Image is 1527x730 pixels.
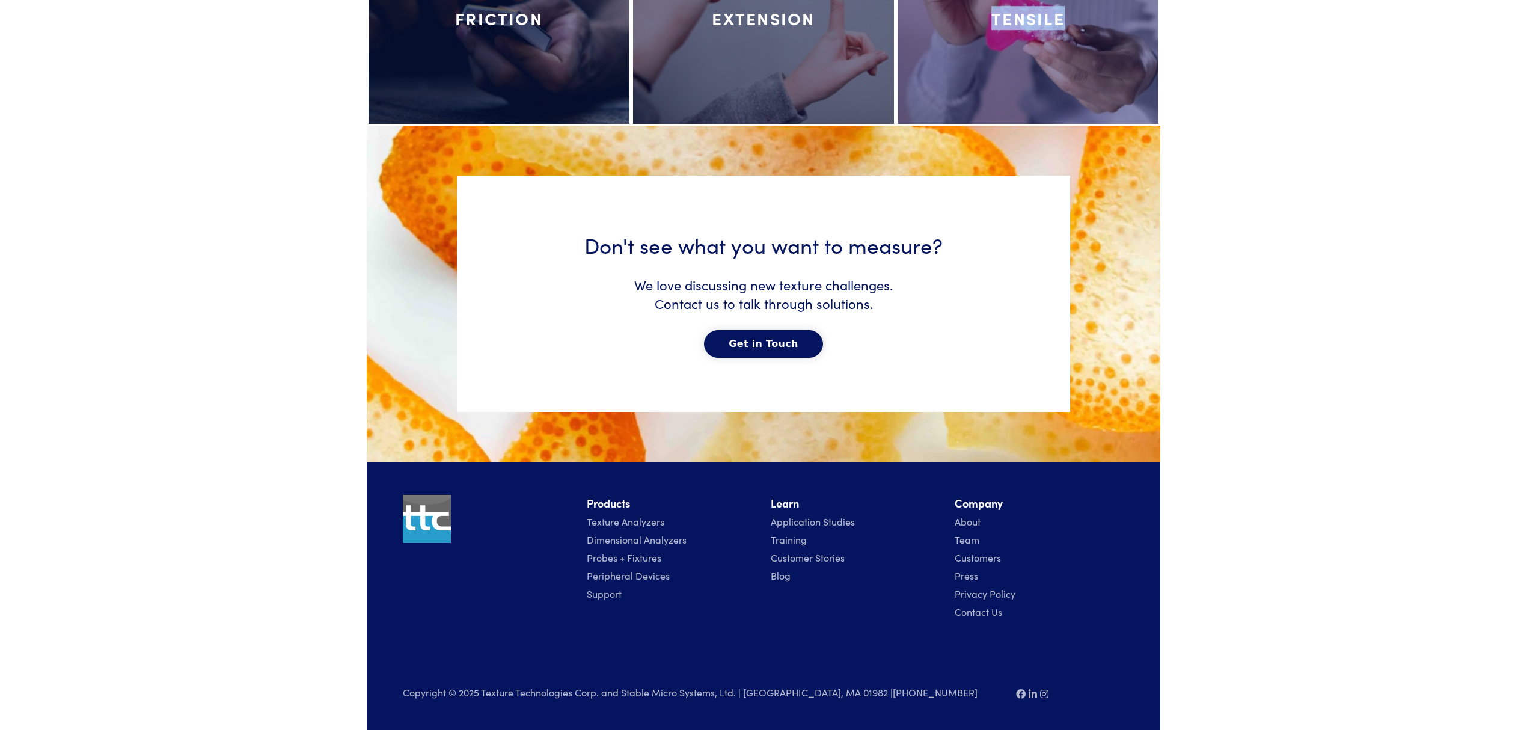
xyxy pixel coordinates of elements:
button: Get in Touch [704,330,822,358]
img: ttc_logo_1x1_v1.0.png [403,495,451,543]
a: Application Studies [771,515,855,528]
h4: Extension [712,8,815,29]
a: Probes + Fixtures [587,551,661,564]
a: Support [587,587,622,600]
a: Peripheral Devices [587,569,670,582]
h3: Don't see what you want to measure? [511,230,1016,259]
a: Blog [771,569,791,582]
a: About [955,515,981,528]
li: Products [587,495,756,512]
h6: We love discussing new texture challenges. Contact us to talk through solutions. [511,264,1016,325]
a: Privacy Policy [955,587,1015,600]
li: Company [955,495,1124,512]
h4: Tensile [991,8,1065,29]
h4: Friction [455,8,543,29]
a: [PHONE_NUMBER] [893,686,978,699]
a: Team [955,533,979,546]
a: Texture Analyzers [587,515,664,528]
a: Press [955,569,978,582]
a: Training [771,533,807,546]
a: Contact Us [955,605,1002,618]
a: Customer Stories [771,551,845,564]
a: Customers [955,551,1001,564]
a: Dimensional Analyzers [587,533,687,546]
li: Learn [771,495,940,512]
p: Copyright © 2025 Texture Technologies Corp. and Stable Micro Systems, Ltd. | [GEOGRAPHIC_DATA], M... [403,684,1002,701]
